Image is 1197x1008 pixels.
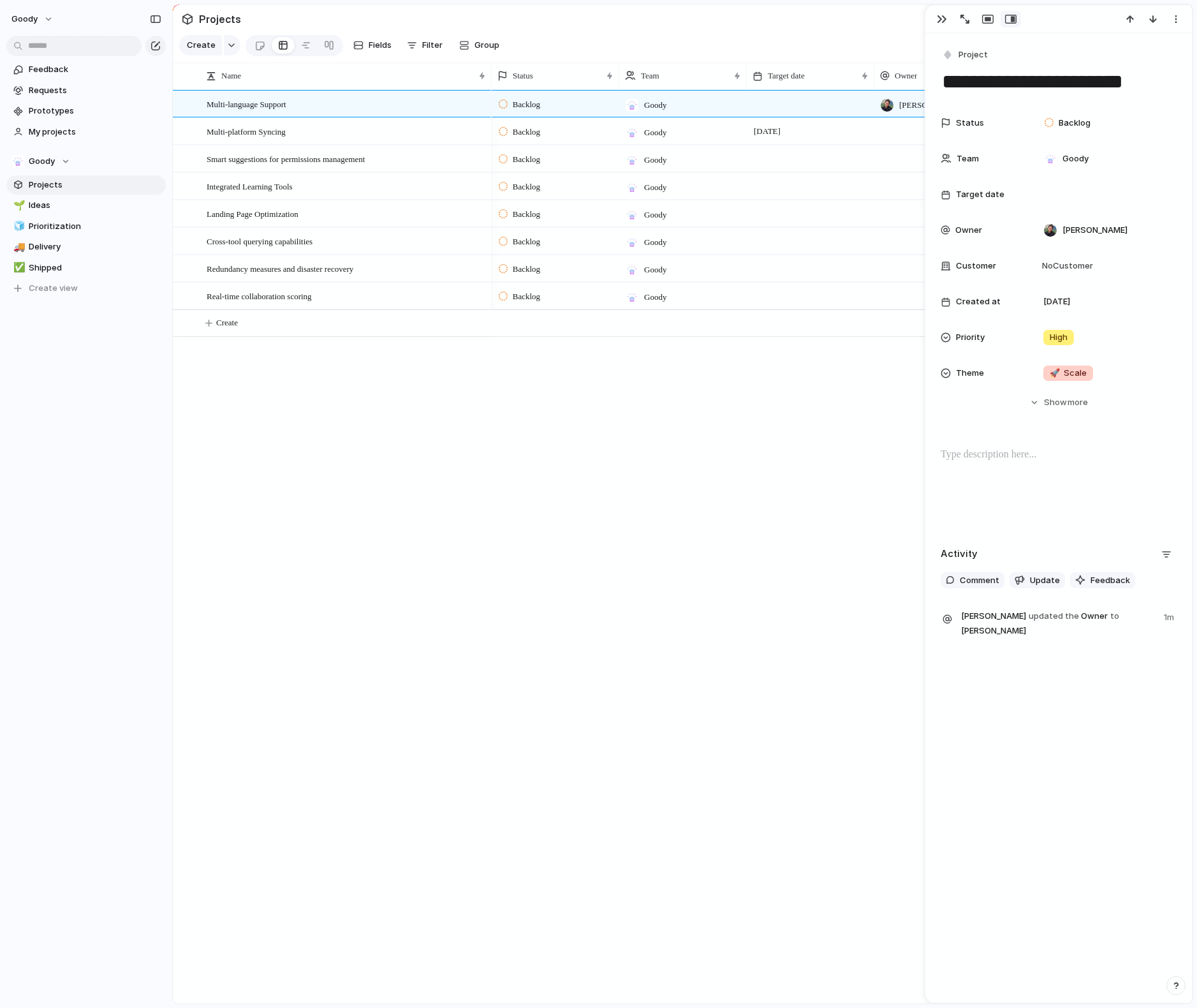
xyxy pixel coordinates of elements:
[29,126,161,138] span: My projects
[957,152,979,165] span: Team
[1164,609,1177,624] span: 1m
[29,241,161,253] span: Delivery
[1059,117,1091,130] span: Backlog
[956,260,996,272] span: Customer
[939,46,992,64] button: Project
[641,70,659,82] span: Team
[644,126,666,139] span: Goody
[6,258,166,278] a: ✅Shipped
[29,262,161,274] span: Shipped
[13,260,22,275] div: ✅
[895,70,917,82] span: Owner
[207,179,293,193] span: Integrated Learning Tools
[207,288,312,303] span: Real-time collaboration scoring
[6,237,166,256] a: 🚚Delivery
[1062,152,1089,165] span: Goody
[1029,610,1079,623] span: updated the
[1010,572,1065,589] button: Update
[6,122,166,142] a: My projects
[6,81,166,100] a: Requests
[941,391,1177,414] button: Showmore
[216,316,238,329] span: Create
[207,233,312,248] span: Cross-tool querying capabilities
[644,291,666,304] span: Goody
[6,60,166,79] a: Feedback
[1070,572,1135,589] button: Feedback
[422,39,443,52] span: Filter
[207,124,286,138] span: Multi-platform Syncing
[369,39,392,52] span: Fields
[179,35,222,56] button: Create
[474,39,499,52] span: Group
[13,219,22,233] div: 🧊
[513,290,540,303] span: Backlog
[29,282,78,295] span: Create view
[11,262,24,274] button: ✅
[644,263,666,276] span: Goody
[644,236,666,249] span: Goody
[11,13,38,26] span: Goody
[1030,574,1060,587] span: Update
[961,609,1156,637] span: Owner
[1038,260,1093,272] span: No Customer
[1091,574,1130,587] span: Feedback
[751,124,784,139] span: [DATE]
[644,99,666,112] span: Goody
[348,35,397,56] button: Fields
[29,199,161,212] span: Ideas
[6,217,166,236] a: 🧊Prioritization
[513,235,540,248] span: Backlog
[29,84,161,97] span: Requests
[941,572,1004,589] button: Comment
[453,35,506,56] button: Group
[6,196,166,215] a: 🌱Ideas
[6,175,166,195] a: Projects
[207,96,286,111] span: Multi-language Support
[196,8,244,31] span: Projects
[513,153,540,166] span: Backlog
[513,181,540,193] span: Backlog
[899,99,965,112] span: [PERSON_NAME]
[6,152,166,171] button: Goody
[207,261,353,276] span: Redundancy measures and disaster recovery
[513,70,533,82] span: Status
[644,209,666,221] span: Goody
[29,155,55,168] span: Goody
[941,547,978,561] h2: Activity
[11,241,24,253] button: 🚚
[513,98,540,111] span: Backlog
[958,48,988,61] span: Project
[29,179,161,191] span: Projects
[513,126,540,138] span: Backlog
[6,279,166,298] button: Create view
[1050,331,1068,344] span: High
[1062,224,1127,237] span: [PERSON_NAME]
[1068,396,1088,409] span: more
[221,70,241,82] span: Name
[961,625,1026,637] span: [PERSON_NAME]
[29,220,161,233] span: Prioritization
[207,206,298,221] span: Landing Page Optimization
[11,199,24,212] button: 🌱
[956,367,984,380] span: Theme
[644,154,666,167] span: Goody
[29,63,161,76] span: Feedback
[11,220,24,233] button: 🧊
[644,181,666,194] span: Goody
[1050,367,1060,378] span: 🚀
[768,70,805,82] span: Target date
[961,610,1026,623] span: [PERSON_NAME]
[1043,295,1070,308] span: [DATE]
[1050,367,1087,380] span: Scale
[207,151,365,166] span: Smart suggestions for permissions management
[960,574,999,587] span: Comment
[13,240,22,255] div: 🚚
[6,101,166,121] a: Prototypes
[187,39,216,52] span: Create
[13,198,22,213] div: 🌱
[513,263,540,276] span: Backlog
